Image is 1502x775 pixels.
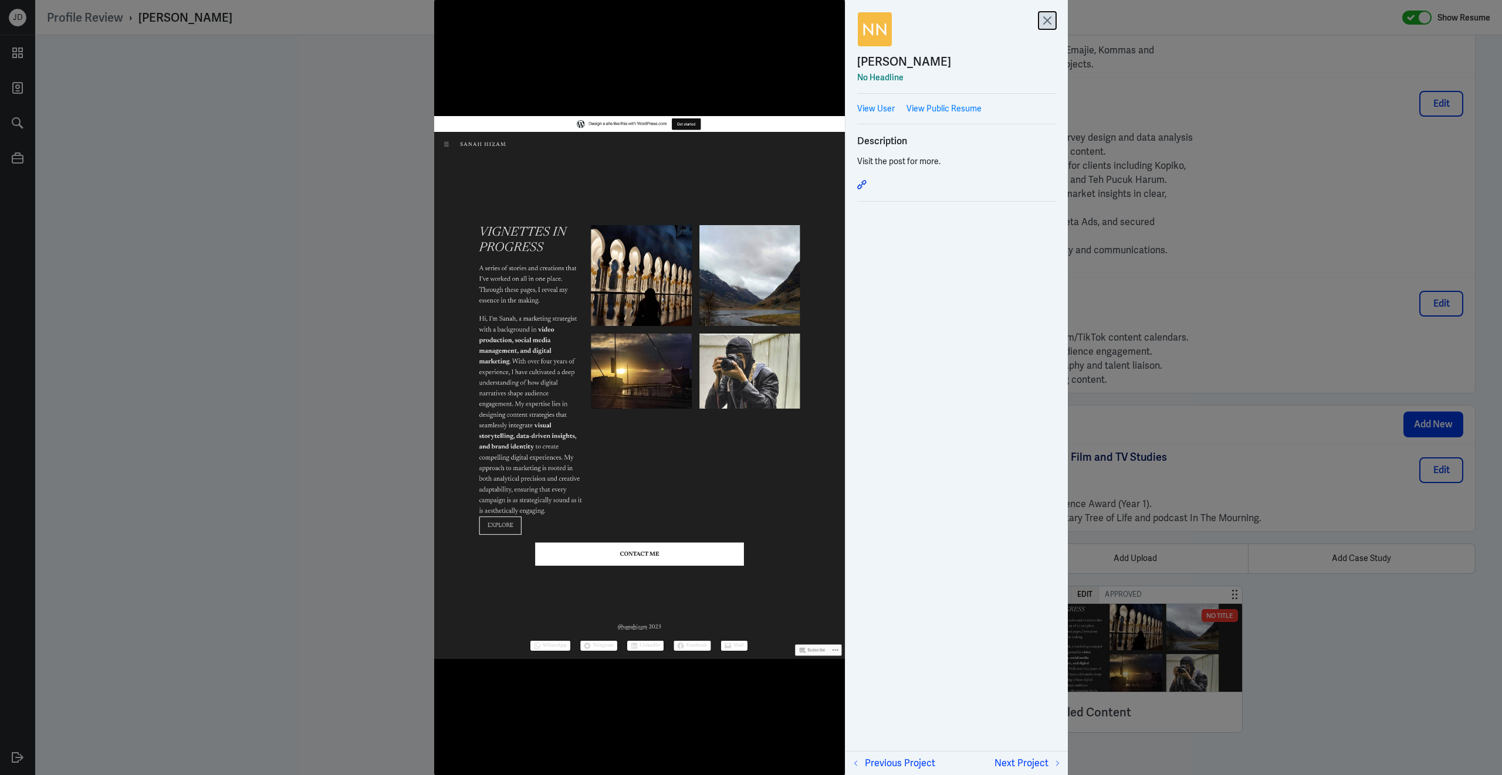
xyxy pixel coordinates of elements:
button: Previous Project [850,756,935,770]
h3: Description [857,133,1056,149]
div: Visit the post for more. [857,154,1056,168]
div: No Headline [857,70,1056,84]
a: View Public Resume [906,103,982,115]
a: [PERSON_NAME] [857,53,1056,70]
div: [PERSON_NAME] [857,53,951,70]
button: Next Project [994,756,1063,770]
img: Nurul Hasanah Norhizam [857,12,892,47]
a: View User [857,103,895,115]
